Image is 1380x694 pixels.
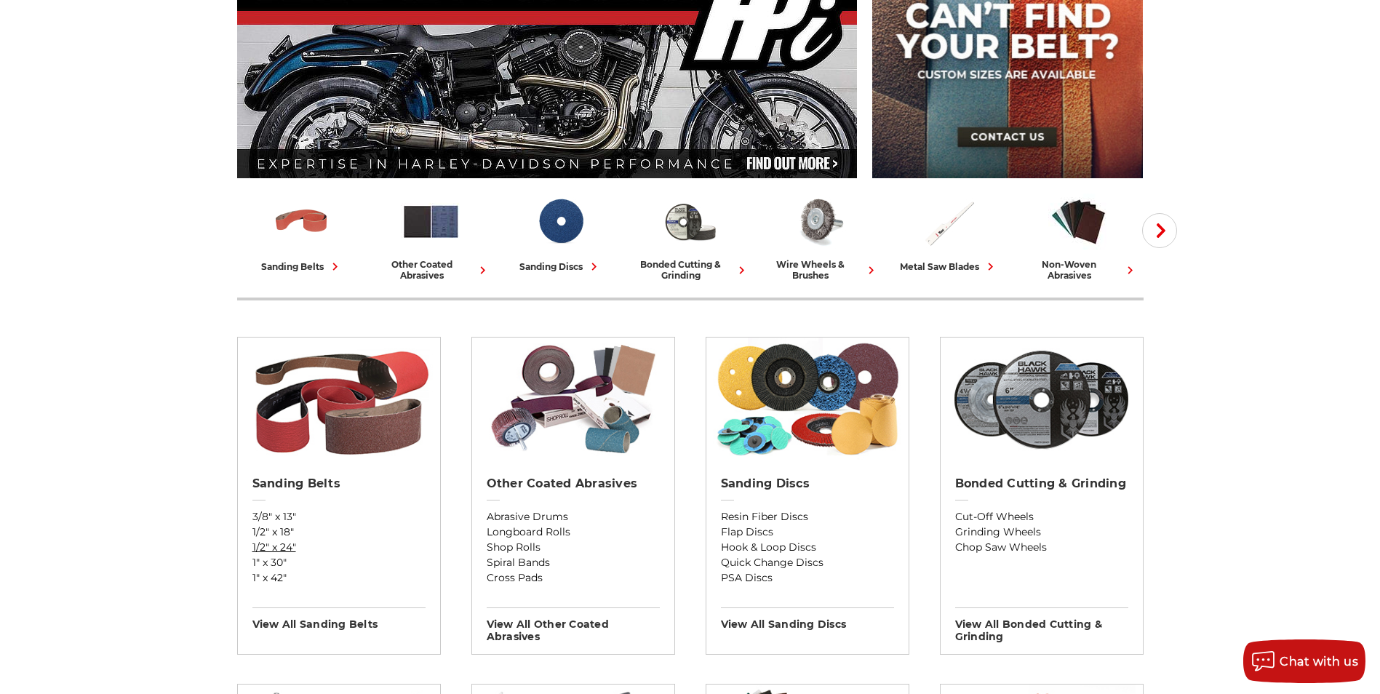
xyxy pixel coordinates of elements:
h3: View All bonded cutting & grinding [955,607,1128,643]
a: Spiral Bands [487,555,660,570]
div: sanding belts [261,259,343,274]
img: Bonded Cutting & Grinding [947,338,1136,461]
span: Chat with us [1280,655,1358,669]
div: sanding discs [519,259,602,274]
h2: Sanding Discs [721,476,894,491]
a: Quick Change Discs [721,555,894,570]
a: Chop Saw Wheels [955,540,1128,555]
h2: Other Coated Abrasives [487,476,660,491]
div: other coated abrasives [372,259,490,281]
a: Cut-Off Wheels [955,509,1128,525]
h3: View All sanding discs [721,607,894,631]
a: Longboard Rolls [487,525,660,540]
a: Hook & Loop Discs [721,540,894,555]
img: Bonded Cutting & Grinding [660,191,720,252]
a: bonded cutting & grinding [631,191,749,281]
h3: View All other coated abrasives [487,607,660,643]
a: Flap Discs [721,525,894,540]
a: Resin Fiber Discs [721,509,894,525]
a: sanding discs [502,191,620,274]
h3: View All sanding belts [252,607,426,631]
img: Other Coated Abrasives [479,338,667,461]
a: non-woven abrasives [1020,191,1138,281]
div: metal saw blades [900,259,998,274]
a: Cross Pads [487,570,660,586]
a: other coated abrasives [372,191,490,281]
h2: Sanding Belts [252,476,426,491]
a: Shop Rolls [487,540,660,555]
button: Next [1142,213,1177,248]
a: 1" x 30" [252,555,426,570]
a: metal saw blades [890,191,1008,274]
img: Metal Saw Blades [919,191,979,252]
div: bonded cutting & grinding [631,259,749,281]
a: wire wheels & brushes [761,191,879,281]
img: Sanding Discs [530,191,591,252]
img: Wire Wheels & Brushes [789,191,850,252]
img: Other Coated Abrasives [401,191,461,252]
div: non-woven abrasives [1020,259,1138,281]
a: 1" x 42" [252,570,426,586]
img: Sanding Discs [713,338,901,461]
h2: Bonded Cutting & Grinding [955,476,1128,491]
a: PSA Discs [721,570,894,586]
a: Abrasive Drums [487,509,660,525]
button: Chat with us [1243,639,1365,683]
div: wire wheels & brushes [761,259,879,281]
img: Sanding Belts [244,338,433,461]
a: sanding belts [243,191,361,274]
img: Non-woven Abrasives [1048,191,1109,252]
img: Sanding Belts [271,191,332,252]
a: Grinding Wheels [955,525,1128,540]
a: 3/8" x 13" [252,509,426,525]
a: 1/2" x 18" [252,525,426,540]
a: 1/2" x 24" [252,540,426,555]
